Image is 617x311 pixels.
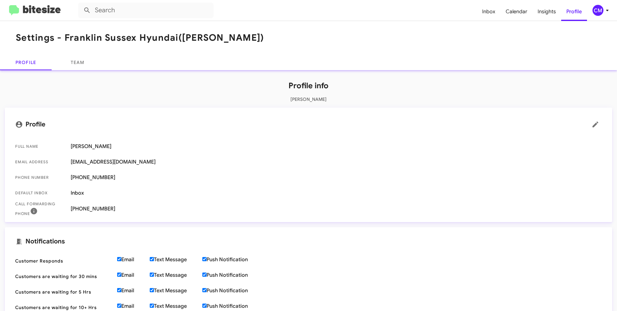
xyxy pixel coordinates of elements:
[150,257,154,261] input: Text Message
[15,190,66,196] span: Default Inbox
[501,2,532,21] a: Calendar
[15,273,112,280] span: Customers are waiting for 30 mins
[202,256,263,263] label: Push Notification
[15,143,66,150] span: Full Name
[5,96,612,102] p: [PERSON_NAME]
[202,288,207,292] input: Push Notification
[587,5,610,16] button: CM
[202,273,207,277] input: Push Notification
[532,2,561,21] a: Insights
[117,257,121,261] input: Email
[71,190,602,196] span: Inbox
[178,32,264,43] span: ([PERSON_NAME])
[15,159,66,165] span: Email Address
[15,174,66,181] span: Phone number
[15,258,112,264] span: Customer Responds
[117,288,121,292] input: Email
[5,80,612,91] h1: Profile info
[117,272,150,278] label: Email
[15,201,66,217] span: Call Forwarding Phone
[150,272,202,278] label: Text Message
[16,33,264,43] h1: Settings - Franklin Sussex Hyundai
[15,304,112,311] span: Customers are waiting for 10+ Hrs
[52,55,103,70] a: Team
[150,273,154,277] input: Text Message
[71,174,602,181] span: [PHONE_NUMBER]
[477,2,501,21] a: Inbox
[150,288,154,292] input: Text Message
[117,303,150,309] label: Email
[202,303,263,309] label: Push Notification
[150,303,202,309] label: Text Message
[592,5,603,16] div: CM
[202,304,207,308] input: Push Notification
[15,238,602,245] mat-card-title: Notifications
[15,118,602,131] mat-card-title: Profile
[202,257,207,261] input: Push Notification
[71,143,602,150] span: [PERSON_NAME]
[150,304,154,308] input: Text Message
[202,272,263,278] label: Push Notification
[117,304,121,308] input: Email
[150,287,202,294] label: Text Message
[117,273,121,277] input: Email
[561,2,587,21] a: Profile
[71,159,602,165] span: [EMAIL_ADDRESS][DOMAIN_NAME]
[150,256,202,263] label: Text Message
[117,287,150,294] label: Email
[202,287,263,294] label: Push Notification
[78,3,214,18] input: Search
[117,256,150,263] label: Email
[15,289,112,295] span: Customers are waiting for 5 Hrs
[71,206,602,212] span: [PHONE_NUMBER]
